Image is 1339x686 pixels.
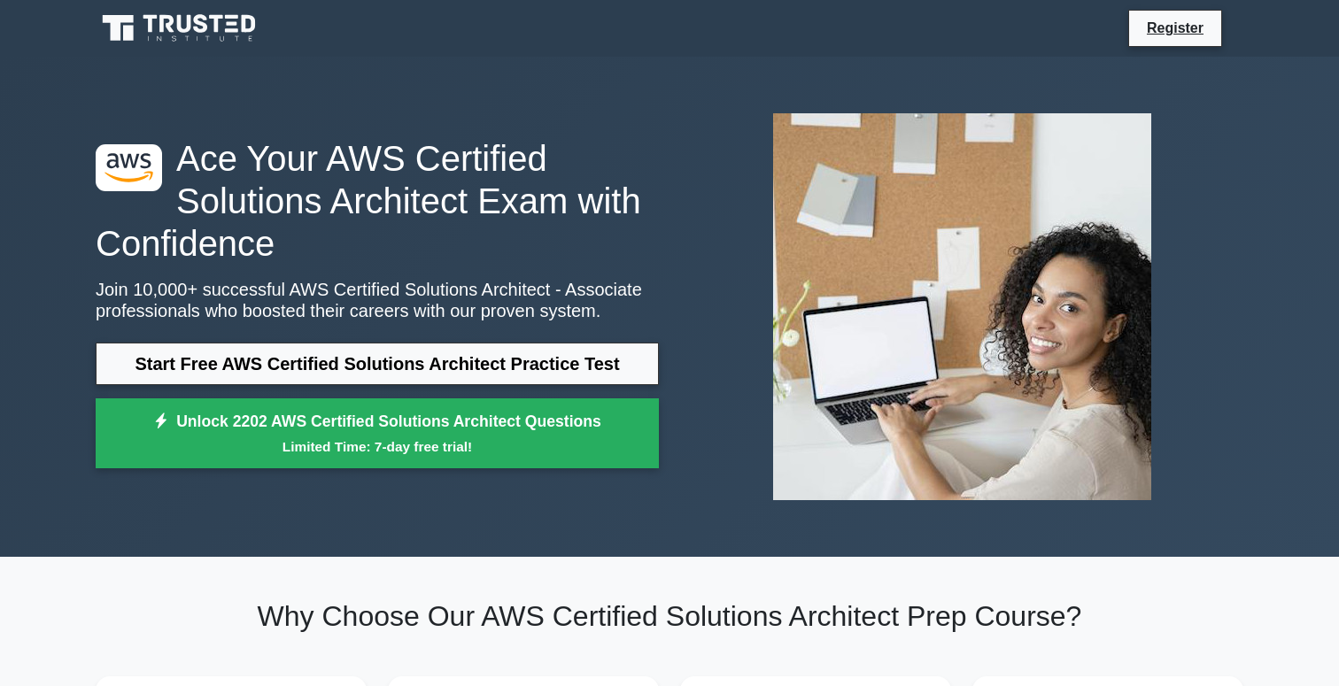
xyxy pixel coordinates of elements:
[1136,17,1214,39] a: Register
[96,137,659,265] h1: Ace Your AWS Certified Solutions Architect Exam with Confidence
[96,398,659,469] a: Unlock 2202 AWS Certified Solutions Architect QuestionsLimited Time: 7-day free trial!
[118,436,637,457] small: Limited Time: 7-day free trial!
[96,343,659,385] a: Start Free AWS Certified Solutions Architect Practice Test
[96,599,1243,633] h2: Why Choose Our AWS Certified Solutions Architect Prep Course?
[96,279,659,321] p: Join 10,000+ successful AWS Certified Solutions Architect - Associate professionals who boosted t...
